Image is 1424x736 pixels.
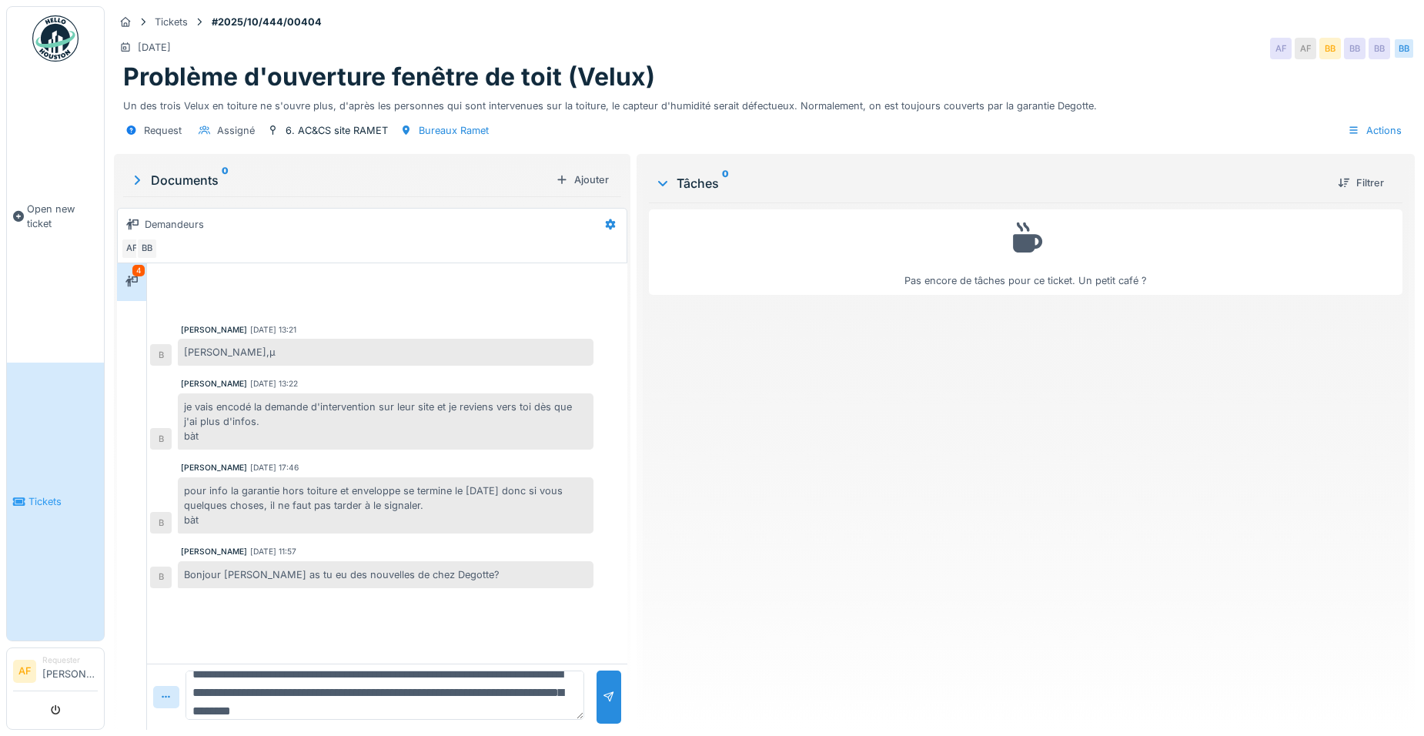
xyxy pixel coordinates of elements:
[178,339,593,366] div: [PERSON_NAME],µ
[722,174,729,192] sup: 0
[250,546,296,557] div: [DATE] 11:57
[13,654,98,691] a: AF Requester[PERSON_NAME]
[1332,172,1390,193] div: Filtrer
[145,217,204,232] div: Demandeurs
[286,123,388,138] div: 6. AC&CS site RAMET
[250,378,298,390] div: [DATE] 13:22
[178,393,593,450] div: je vais encodé la demande d'intervention sur leur site et je reviens vers toi dès que j'ai plus d...
[7,363,104,641] a: Tickets
[206,15,328,29] strong: #2025/10/444/00404
[123,62,655,92] h1: Problème d'ouverture fenêtre de toit (Velux)
[27,202,98,231] span: Open new ticket
[138,40,171,55] div: [DATE]
[181,324,247,336] div: [PERSON_NAME]
[181,546,247,557] div: [PERSON_NAME]
[121,238,142,259] div: AF
[132,265,145,276] div: 4
[217,123,255,138] div: Assigné
[42,654,98,666] div: Requester
[13,660,36,683] li: AF
[1393,38,1415,59] div: BB
[1344,38,1366,59] div: BB
[150,428,172,450] div: B
[419,123,489,138] div: Bureaux Ramet
[181,378,247,390] div: [PERSON_NAME]
[32,15,79,62] img: Badge_color-CXgf-gQk.svg
[550,169,615,190] div: Ajouter
[1319,38,1341,59] div: BB
[150,512,172,534] div: B
[1341,119,1409,142] div: Actions
[136,238,158,259] div: BB
[1295,38,1316,59] div: AF
[123,92,1406,113] div: Un des trois Velux en toiture ne s'ouvre plus, d'après les personnes qui sont intervenues sur la ...
[155,15,188,29] div: Tickets
[7,70,104,363] a: Open new ticket
[28,494,98,509] span: Tickets
[178,477,593,534] div: pour info la garantie hors toiture et enveloppe se termine le [DATE] donc si vous quelques choses...
[129,171,550,189] div: Documents
[250,324,296,336] div: [DATE] 13:21
[178,561,593,588] div: Bonjour [PERSON_NAME] as tu eu des nouvelles de chez Degotte?
[42,654,98,687] li: [PERSON_NAME]
[1369,38,1390,59] div: BB
[144,123,182,138] div: Request
[150,344,172,366] div: B
[659,216,1392,288] div: Pas encore de tâches pour ce ticket. Un petit café ?
[222,171,229,189] sup: 0
[1270,38,1292,59] div: AF
[150,567,172,588] div: B
[181,462,247,473] div: [PERSON_NAME]
[655,174,1325,192] div: Tâches
[250,462,299,473] div: [DATE] 17:46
